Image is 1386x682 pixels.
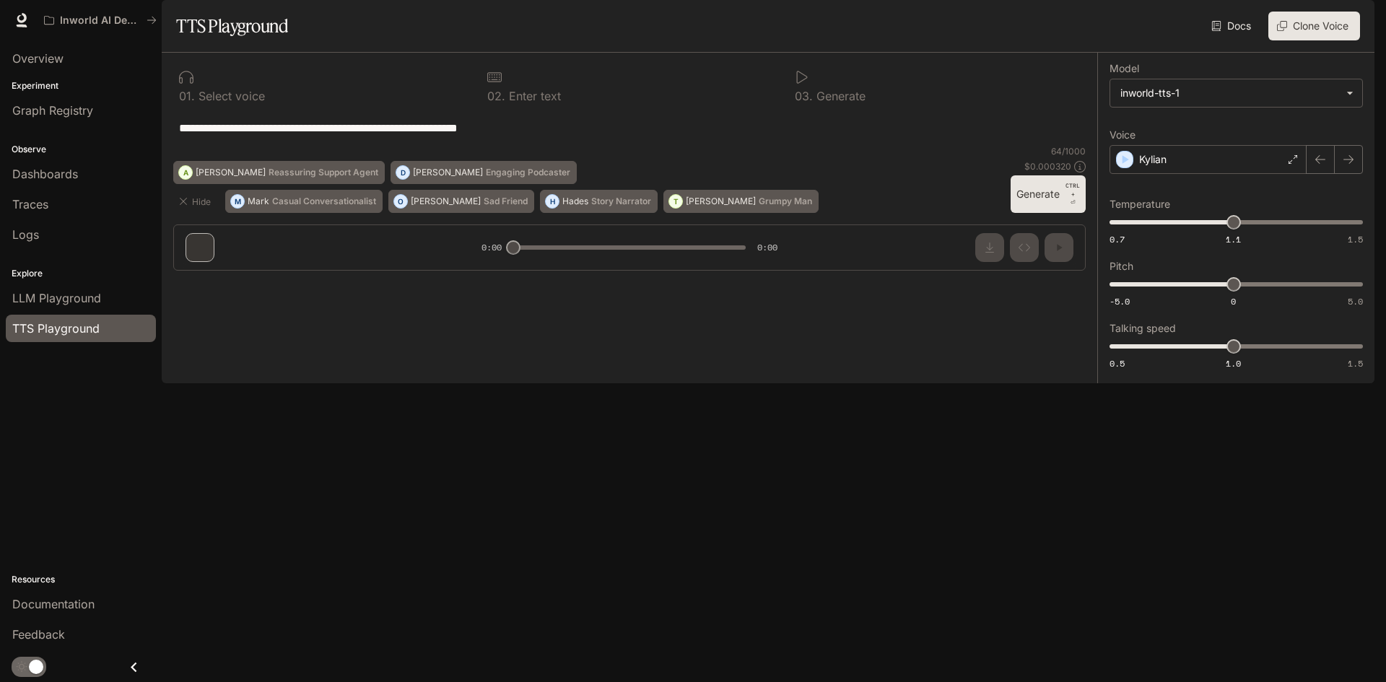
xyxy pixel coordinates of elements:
p: Model [1110,64,1139,74]
div: A [179,161,192,184]
p: Hades [562,197,588,206]
span: 1.1 [1226,233,1241,245]
div: O [394,190,407,213]
p: [PERSON_NAME] [686,197,756,206]
div: inworld-tts-1 [1120,86,1339,100]
button: Hide [173,190,219,213]
a: Docs [1208,12,1257,40]
p: CTRL + [1065,181,1080,198]
p: Generate [813,90,866,102]
p: 0 1 . [179,90,195,102]
p: Select voice [195,90,265,102]
div: T [669,190,682,213]
p: ⏎ [1065,181,1080,207]
span: 0 [1231,295,1236,307]
p: Talking speed [1110,323,1176,333]
button: All workspaces [38,6,163,35]
button: D[PERSON_NAME]Engaging Podcaster [391,161,577,184]
span: 5.0 [1348,295,1363,307]
div: H [546,190,559,213]
div: D [396,161,409,184]
span: 0.7 [1110,233,1125,245]
p: Grumpy Man [759,197,812,206]
button: GenerateCTRL +⏎ [1011,175,1086,213]
p: [PERSON_NAME] [196,168,266,177]
p: Voice [1110,130,1136,140]
p: Reassuring Support Agent [269,168,378,177]
p: $ 0.000320 [1024,160,1071,172]
button: T[PERSON_NAME]Grumpy Man [663,190,819,213]
button: Clone Voice [1268,12,1360,40]
p: Inworld AI Demos [60,14,141,27]
p: 64 / 1000 [1051,145,1086,157]
span: 1.0 [1226,357,1241,370]
p: Pitch [1110,261,1133,271]
p: [PERSON_NAME] [411,197,481,206]
span: 1.5 [1348,233,1363,245]
p: Enter text [505,90,561,102]
p: 0 3 . [795,90,813,102]
p: [PERSON_NAME] [413,168,483,177]
span: -5.0 [1110,295,1130,307]
button: A[PERSON_NAME]Reassuring Support Agent [173,161,385,184]
p: 0 2 . [487,90,505,102]
div: inworld-tts-1 [1110,79,1362,107]
p: Sad Friend [484,197,528,206]
p: Mark [248,197,269,206]
p: Casual Conversationalist [272,197,376,206]
button: HHadesStory Narrator [540,190,658,213]
p: Story Narrator [591,197,651,206]
button: O[PERSON_NAME]Sad Friend [388,190,534,213]
span: 1.5 [1348,357,1363,370]
h1: TTS Playground [176,12,288,40]
button: MMarkCasual Conversationalist [225,190,383,213]
p: Kylian [1139,152,1167,167]
span: 0.5 [1110,357,1125,370]
p: Temperature [1110,199,1170,209]
p: Engaging Podcaster [486,168,570,177]
div: M [231,190,244,213]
